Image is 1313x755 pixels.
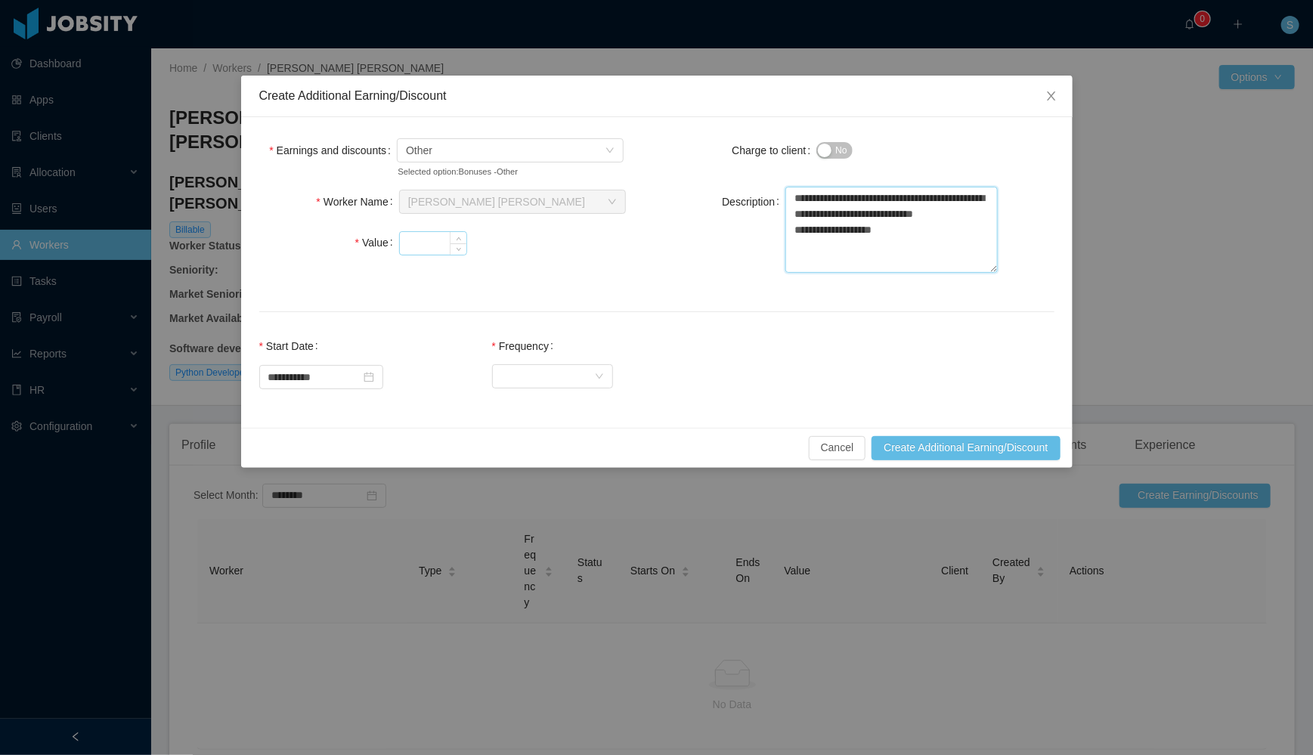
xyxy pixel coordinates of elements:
[608,197,617,208] i: icon: down
[456,247,461,252] i: icon: down
[835,143,847,158] span: No
[1045,90,1058,102] i: icon: close
[398,166,590,178] small: Selected option: Bonuses - Other
[809,436,866,460] button: Cancel
[722,196,785,208] label: Description
[406,139,432,162] span: Other
[408,190,585,213] div: João Sebastião de Oliveira Bueno
[364,372,374,382] i: icon: calendar
[259,340,324,352] label: Start Date
[259,88,1054,104] div: Create Additional Earning/Discount
[605,146,615,156] i: icon: down
[872,436,1060,460] button: Create Additional Earning/Discount
[785,187,998,273] textarea: Description
[400,232,466,255] input: Value
[316,196,398,208] label: Worker Name
[355,237,399,249] label: Value
[451,243,466,255] span: Decrease Value
[456,236,461,241] i: icon: up
[595,372,604,382] i: icon: down
[1030,76,1073,118] button: Close
[451,232,466,243] span: Increase Value
[269,144,397,156] label: Earnings and discounts
[816,142,852,159] button: Charge to client
[732,144,816,156] label: Charge to client
[492,340,560,352] label: Frequency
